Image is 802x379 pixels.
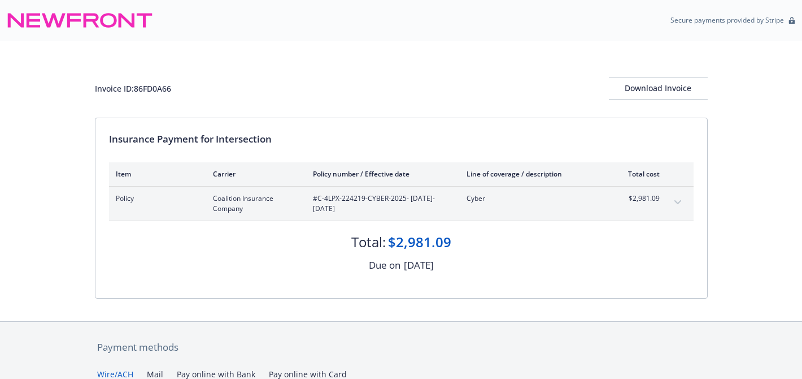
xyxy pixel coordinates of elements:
span: Coalition Insurance Company [213,193,295,214]
span: $2,981.09 [617,193,660,204]
div: Payment methods [97,340,705,355]
div: Total cost [617,169,660,179]
div: [DATE] [404,258,434,273]
div: Insurance Payment for Intersection [109,132,694,147]
div: Policy number / Effective date [313,169,448,179]
div: Line of coverage / description [467,169,599,179]
span: Cyber [467,193,599,204]
div: $2,981.09 [388,232,451,252]
div: Invoice ID: 86FD0A66 [95,83,171,94]
p: Secure payments provided by Stripe [670,15,784,25]
span: #C-4LPX-224219-CYBER-2025 - [DATE]-[DATE] [313,193,448,214]
div: Due on [369,258,400,273]
div: PolicyCoalition Insurance Company#C-4LPX-224219-CYBER-2025- [DATE]-[DATE]Cyber$2,981.09expand con... [109,187,694,221]
span: Policy [116,193,195,204]
div: Item [116,169,195,179]
div: Total: [351,232,386,252]
button: expand content [669,193,687,212]
div: Carrier [213,169,295,179]
button: Download Invoice [609,77,708,100]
